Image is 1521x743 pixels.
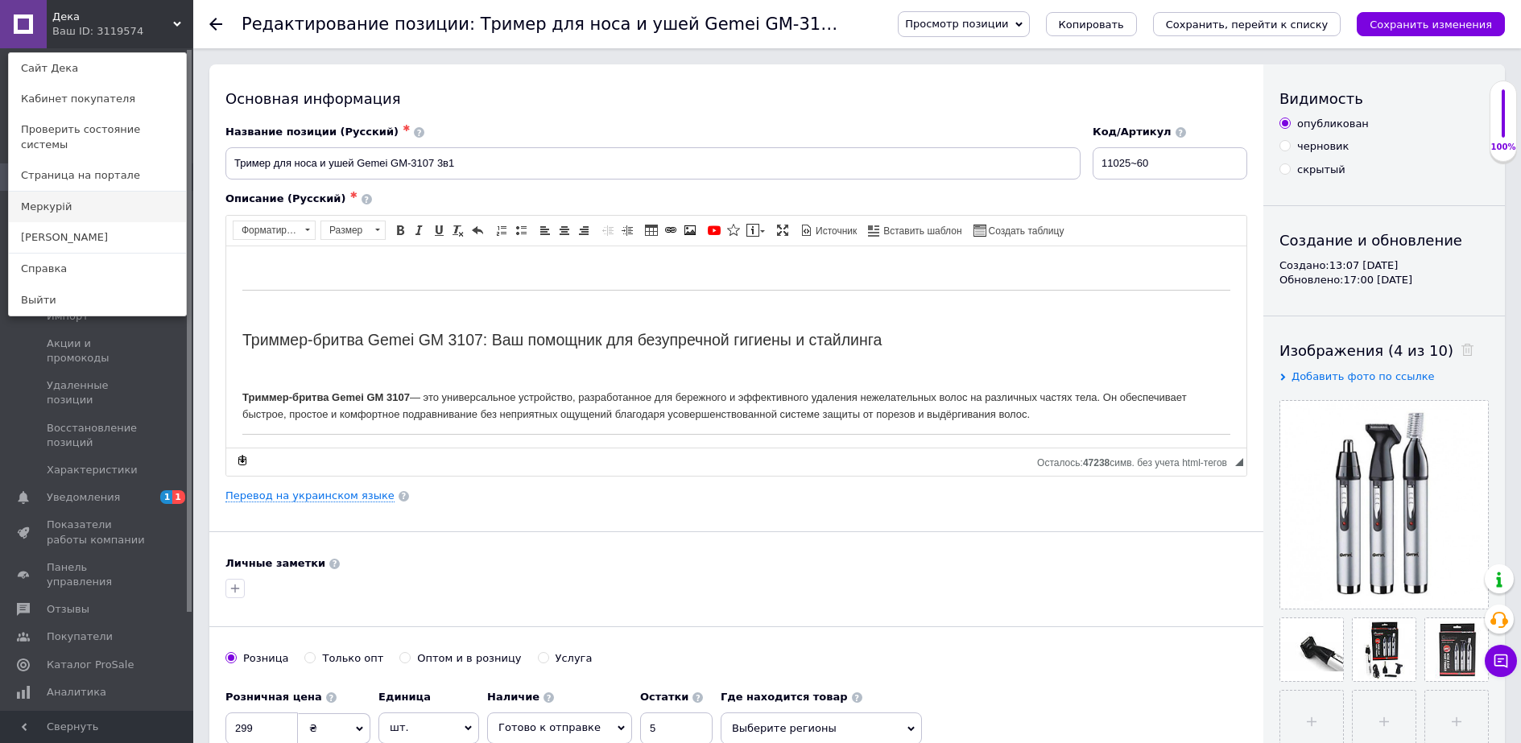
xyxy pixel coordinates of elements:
a: Изображение [681,221,699,239]
a: Таблица [643,221,660,239]
a: Справка [9,254,186,284]
span: Просмотр позиции [905,18,1008,30]
div: Вернуться назад [209,18,222,31]
span: Дека [52,10,173,24]
input: Например, H&M женское платье зеленое 38 размер вечернее макси с блестками [225,147,1081,180]
div: черновик [1297,139,1349,154]
b: Розничная цена [225,691,322,703]
div: Только опт [322,651,383,666]
a: Создать таблицу [971,221,1067,239]
span: Вставить шаблон [881,225,961,238]
div: Розница [243,651,288,666]
i: Сохранить изменения [1370,19,1492,31]
a: Вставить / удалить маркированный список [512,221,530,239]
span: Уведомления [47,490,120,505]
a: По центру [556,221,573,239]
span: Добавить фото по ссылке [1292,370,1435,382]
a: Размер [320,221,386,240]
b: Единица [378,691,431,703]
span: 47238 [1083,457,1110,469]
a: Сайт Дека [9,53,186,84]
span: Описание (Русский) [225,192,345,204]
a: Перевод на украинском языке [225,489,395,502]
div: Создание и обновление [1279,230,1489,250]
span: Характеристики [47,463,138,477]
span: Отзывы [47,602,89,617]
span: Аналитика [47,685,106,700]
a: Развернуть [774,221,791,239]
div: Подсчет символов [1037,453,1235,469]
p: — это универсальное устройство, разработанное для бережного и эффективного удаления нежелательных... [16,143,1004,177]
span: шт. [378,712,479,743]
a: Проверить состояние системы [9,114,186,159]
span: Панель управления [47,560,149,589]
span: Копировать [1059,19,1124,31]
a: Добавить видео с YouTube [705,221,723,239]
button: Сохранить изменения [1357,12,1505,36]
a: Вставить / удалить нумерованный список [493,221,510,239]
span: ✱ [403,123,410,134]
span: Удаленные позиции [47,378,149,407]
span: 1 [160,490,173,504]
span: Готово к отправке [498,721,601,733]
span: Источник [813,225,857,238]
div: Основная информация [225,89,1247,109]
a: Курсив (Ctrl+I) [411,221,428,239]
div: скрытый [1297,163,1345,177]
a: Кабинет покупателя [9,84,186,114]
a: Отменить (Ctrl+Z) [469,221,486,239]
span: Размер [321,221,370,239]
span: 1 [172,490,185,504]
a: Страница на портале [9,160,186,191]
span: Покупатели [47,629,113,644]
b: Наличие [487,691,539,703]
a: Источник [798,221,859,239]
iframe: Визуальный текстовый редактор, 19FC5A9F-9911-4176-8474-A56DCEC8BBAA [226,246,1246,448]
a: Вставить сообщение [744,221,767,239]
button: Сохранить, перейти к списку [1153,12,1341,36]
span: Акции и промокоды [47,336,149,365]
b: Где находится товар [721,691,848,703]
a: Увеличить отступ [618,221,636,239]
h2: Триммер-бритва Gemei GM 3107: Ваш помощник для безупречной гигиены и стайлинга [16,85,1004,103]
span: ₴ [309,722,317,734]
b: Остатки [640,691,689,703]
div: 100% [1490,142,1516,153]
a: Вставить иконку [725,221,742,239]
span: Перетащите для изменения размера [1235,458,1243,466]
a: Уменьшить отступ [599,221,617,239]
div: Видимость [1279,89,1489,109]
div: Услуга [556,651,593,666]
span: Показатели работы компании [47,518,149,547]
i: Сохранить, перейти к списку [1166,19,1329,31]
a: Выйти [9,285,186,316]
span: Каталог ProSale [47,658,134,672]
button: Чат с покупателем [1485,645,1517,677]
a: По правому краю [575,221,593,239]
h1: Редактирование позиции: Тример для носа и ушей Gemei GM-3107 3в1 [242,14,879,34]
div: Ваш ID: 3119574 [52,24,120,39]
a: Убрать форматирование [449,221,467,239]
div: Изображения (4 из 10) [1279,341,1489,361]
div: Создано: 13:07 [DATE] [1279,258,1489,273]
a: Сделать резервную копию сейчас [234,452,251,469]
a: Вставить шаблон [866,221,964,239]
a: По левому краю [536,221,554,239]
a: [PERSON_NAME] [9,222,186,253]
span: Импорт [47,309,89,324]
span: Форматирование [234,221,300,239]
div: 100% Качество заполнения [1490,80,1517,162]
b: Личные заметки [225,557,325,569]
a: Меркурій [9,192,186,222]
strong: Триммер-бритва Gemei GM 3107 [16,145,184,157]
div: Оптом и в розницу [417,651,521,666]
span: Код/Артикул [1093,126,1172,138]
button: Копировать [1046,12,1137,36]
div: Обновлено: 17:00 [DATE] [1279,273,1489,287]
a: Подчеркнутый (Ctrl+U) [430,221,448,239]
a: Форматирование [233,221,316,240]
div: опубликован [1297,117,1369,131]
span: ✱ [349,190,357,200]
span: Восстановление позиций [47,421,149,450]
a: Вставить/Редактировать ссылку (Ctrl+L) [662,221,680,239]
